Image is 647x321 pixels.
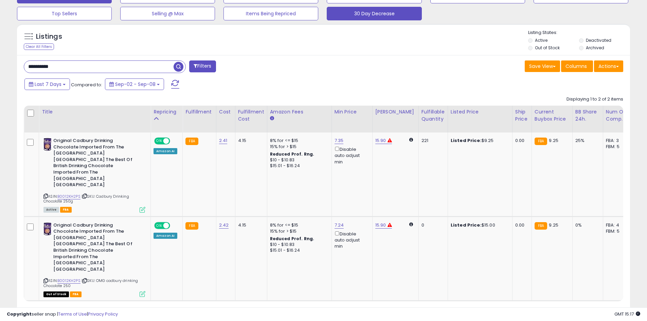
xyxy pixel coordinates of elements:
[515,108,529,123] div: Ship Price
[105,78,164,90] button: Sep-02 - Sep-08
[535,45,560,51] label: Out of Stock
[335,222,344,229] a: 7.24
[421,138,443,144] div: 221
[57,194,80,199] a: B0012KH2PS
[421,108,445,123] div: Fulfillable Quantity
[270,236,314,242] b: Reduced Prof. Rng.
[223,7,318,20] button: Items Being Repriced
[451,222,507,228] div: $15.00
[594,60,623,72] button: Actions
[58,311,87,317] a: Terms of Use
[515,222,526,228] div: 0.00
[270,248,326,253] div: $15.01 - $16.24
[238,138,262,144] div: 4.15
[335,137,344,144] a: 7.35
[219,108,232,115] div: Cost
[525,60,560,72] button: Save View
[335,230,367,250] div: Disable auto adjust min
[155,138,163,144] span: ON
[327,7,421,20] button: 30 Day Decrease
[169,222,180,228] span: OFF
[535,37,547,43] label: Active
[586,45,604,51] label: Archived
[219,137,228,144] a: 2.41
[270,222,326,228] div: 8% for <= $15
[219,222,229,229] a: 2.42
[71,82,102,88] span: Compared to:
[451,222,482,228] b: Listed Price:
[53,138,136,190] b: Original Cadbury Drinking Chocolate Imported From The [GEOGRAPHIC_DATA] [GEOGRAPHIC_DATA] The Bes...
[43,207,59,213] span: All listings currently available for purchase on Amazon
[270,151,314,157] b: Reduced Prof. Rng.
[567,96,623,103] div: Displaying 1 to 2 of 2 items
[88,311,118,317] a: Privacy Policy
[535,222,547,230] small: FBA
[614,311,640,317] span: 2025-09-16 15:17 GMT
[7,311,32,317] strong: Copyright
[120,7,215,20] button: Selling @ Max
[451,137,482,144] b: Listed Price:
[451,138,507,144] div: $9.25
[43,138,145,212] div: ASIN:
[515,138,526,144] div: 0.00
[36,32,62,41] h5: Listings
[185,222,198,230] small: FBA
[606,222,628,228] div: FBA: 4
[606,138,628,144] div: FBA: 3
[24,43,54,50] div: Clear All Filters
[155,222,163,228] span: ON
[43,222,52,236] img: 41dsC8oKpzL._SL40_.jpg
[549,222,558,228] span: 9.25
[185,108,213,115] div: Fulfillment
[42,108,148,115] div: Title
[535,138,547,145] small: FBA
[189,60,216,72] button: Filters
[528,30,630,36] p: Listing States:
[43,194,129,204] span: | SKU: Cadbury Drinking Chocolate 250g
[115,81,156,88] span: Sep-02 - Sep-08
[561,60,593,72] button: Columns
[53,222,136,274] b: Original Cadbury Drinking Chocolate Imported From The [GEOGRAPHIC_DATA] [GEOGRAPHIC_DATA] The Bes...
[421,222,443,228] div: 0
[606,144,628,150] div: FBM: 5
[270,115,274,122] small: Amazon Fees.
[549,137,558,144] span: 9.25
[575,108,600,123] div: BB Share 24h.
[270,228,326,234] div: 15% for > $15
[270,163,326,169] div: $15.01 - $16.24
[43,278,138,288] span: | SKU: OMG cadbury drinking Chocolate 250
[238,108,264,123] div: Fulfillment Cost
[335,108,370,115] div: Min Price
[7,311,118,318] div: seller snap | |
[43,138,52,151] img: 41dsC8oKpzL._SL40_.jpg
[60,207,72,213] span: FBA
[335,145,367,165] div: Disable auto adjust min
[375,222,386,229] a: 15.90
[375,137,386,144] a: 15.90
[575,222,598,228] div: 0%
[169,138,180,144] span: OFF
[270,144,326,150] div: 15% for > $15
[270,157,326,163] div: $10 - $10.83
[238,222,262,228] div: 4.15
[24,78,70,90] button: Last 7 Days
[575,138,598,144] div: 25%
[535,108,570,123] div: Current Buybox Price
[185,138,198,145] small: FBA
[154,148,177,154] div: Amazon AI
[154,233,177,239] div: Amazon AI
[451,108,509,115] div: Listed Price
[565,63,587,70] span: Columns
[375,108,416,115] div: [PERSON_NAME]
[154,108,180,115] div: Repricing
[43,291,69,297] span: All listings that are currently out of stock and unavailable for purchase on Amazon
[57,278,80,284] a: B0012KH2PS
[606,108,631,123] div: Num of Comp.
[270,242,326,248] div: $10 - $10.83
[270,108,329,115] div: Amazon Fees
[35,81,61,88] span: Last 7 Days
[606,228,628,234] div: FBM: 5
[17,7,112,20] button: Top Sellers
[70,291,82,297] span: FBA
[586,37,611,43] label: Deactivated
